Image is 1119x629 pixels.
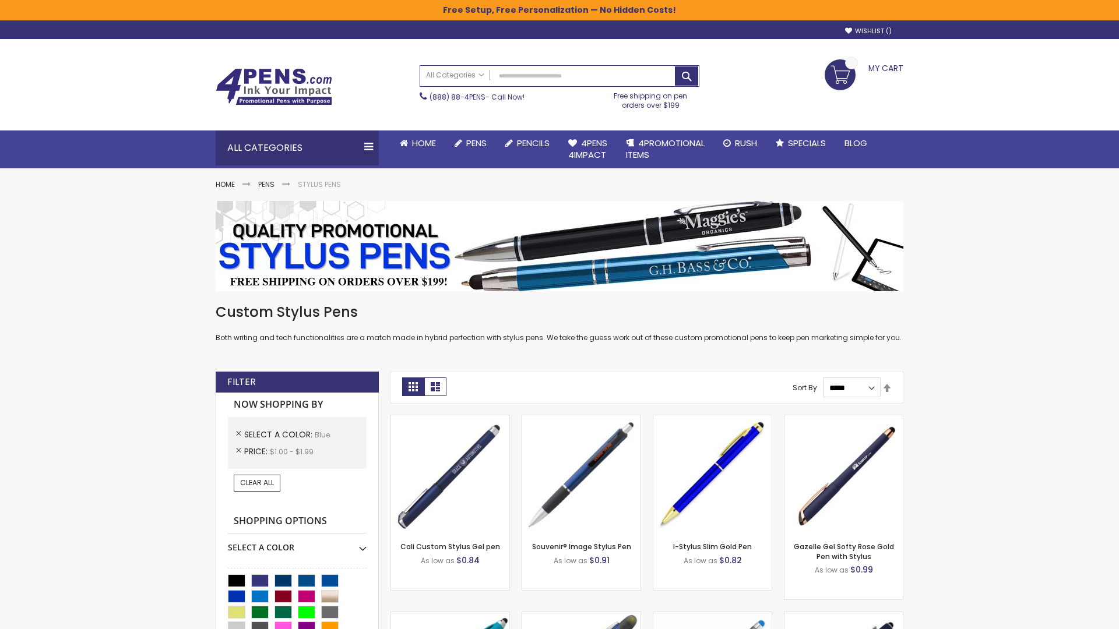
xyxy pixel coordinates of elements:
[522,612,641,621] a: Souvenir® Jalan Highlighter Stylus Pen Combo-Blue
[835,130,877,156] a: Blog
[456,554,480,566] span: $0.84
[400,542,500,552] a: Cali Custom Stylus Gel pen
[216,201,903,291] img: Stylus Pens
[766,130,835,156] a: Specials
[240,478,274,487] span: Clear All
[421,556,455,566] span: As low as
[626,137,705,161] span: 4PROMOTIONAL ITEMS
[653,415,772,425] a: I-Stylus Slim Gold-Blue
[850,564,873,575] span: $0.99
[496,130,559,156] a: Pencils
[244,429,315,440] span: Select A Color
[517,137,550,149] span: Pencils
[602,87,700,110] div: Free shipping on pen orders over $199
[228,393,367,417] strong: Now Shopping by
[532,542,631,552] a: Souvenir® Image Stylus Pen
[466,137,487,149] span: Pens
[554,556,587,566] span: As low as
[522,415,641,425] a: Souvenir® Image Stylus Pen-Blue
[788,137,826,149] span: Specials
[244,446,270,457] span: Price
[391,415,509,425] a: Cali Custom Stylus Gel pen-Blue
[420,66,490,85] a: All Categories
[216,303,903,343] div: Both writing and tech functionalities are a match made in hybrid perfection with stylus pens. We ...
[445,130,496,156] a: Pens
[270,447,314,457] span: $1.00 - $1.99
[402,377,424,396] strong: Grid
[815,565,849,575] span: As low as
[673,542,752,552] a: I-Stylus Slim Gold Pen
[589,554,610,566] span: $0.91
[216,303,903,321] h1: Custom Stylus Pens
[845,27,892,36] a: Wishlist
[784,612,903,621] a: Custom Soft Touch® Metal Pens with Stylus-Blue
[426,70,484,80] span: All Categories
[559,130,617,168] a: 4Pens4impact
[714,130,766,156] a: Rush
[784,415,903,425] a: Gazelle Gel Softy Rose Gold Pen with Stylus-Blue
[216,179,235,189] a: Home
[412,137,436,149] span: Home
[568,137,607,161] span: 4Pens 4impact
[390,130,445,156] a: Home
[315,430,330,440] span: Blue
[735,137,757,149] span: Rush
[522,415,641,533] img: Souvenir® Image Stylus Pen-Blue
[391,612,509,621] a: Neon Stylus Highlighter-Pen Combo-Blue
[653,415,772,533] img: I-Stylus Slim Gold-Blue
[216,130,379,165] div: All Categories
[298,179,341,189] strong: Stylus Pens
[430,92,485,102] a: (888) 88-4PENS
[228,509,367,534] strong: Shopping Options
[430,92,525,102] span: - Call Now!
[234,475,280,491] a: Clear All
[719,554,742,566] span: $0.82
[617,130,714,168] a: 4PROMOTIONALITEMS
[227,376,256,388] strong: Filter
[653,612,772,621] a: Islander Softy Gel with Stylus - ColorJet Imprint-Blue
[391,415,509,533] img: Cali Custom Stylus Gel pen-Blue
[258,179,275,189] a: Pens
[844,137,867,149] span: Blog
[228,533,367,553] div: Select A Color
[784,415,903,533] img: Gazelle Gel Softy Rose Gold Pen with Stylus-Blue
[684,556,717,566] span: As low as
[794,542,894,561] a: Gazelle Gel Softy Rose Gold Pen with Stylus
[216,68,332,105] img: 4Pens Custom Pens and Promotional Products
[793,383,817,393] label: Sort By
